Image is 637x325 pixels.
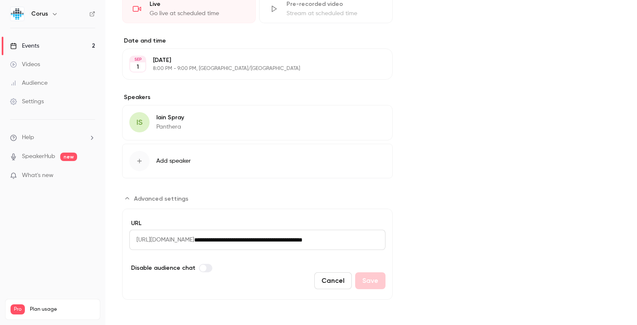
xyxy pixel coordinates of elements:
[129,219,385,228] label: URL
[10,42,39,50] div: Events
[10,79,48,87] div: Audience
[11,304,25,314] span: Pro
[22,133,34,142] span: Help
[156,123,184,131] p: Panthera
[31,10,48,18] h6: Corus
[22,152,55,161] a: SpeakerHub
[314,272,352,289] button: Cancel
[22,171,54,180] span: What's new
[156,157,191,165] span: Add speaker
[131,263,195,272] span: Disable audience chat
[130,56,145,62] div: SEP
[136,117,142,128] span: IS
[150,9,245,18] div: Go live at scheduled time
[10,97,44,106] div: Settings
[11,7,24,21] img: Corus
[30,306,95,313] span: Plan usage
[10,60,40,69] div: Videos
[122,105,393,140] div: ISIain SprayPanthera
[136,63,139,71] p: 1
[122,192,193,205] button: Advanced settings
[134,194,188,203] span: Advanced settings
[156,113,184,122] p: Iain Spray
[122,93,393,102] label: Speakers
[10,133,95,142] li: help-dropdown-opener
[60,153,77,161] span: new
[122,192,393,300] section: Advanced settings
[122,37,393,45] label: Date and time
[122,144,393,178] button: Add speaker
[153,65,348,72] p: 8:00 PM - 9:00 PM, [GEOGRAPHIC_DATA]/[GEOGRAPHIC_DATA]
[129,230,194,250] span: [URL][DOMAIN_NAME]
[286,9,382,18] div: Stream at scheduled time
[153,56,348,64] p: [DATE]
